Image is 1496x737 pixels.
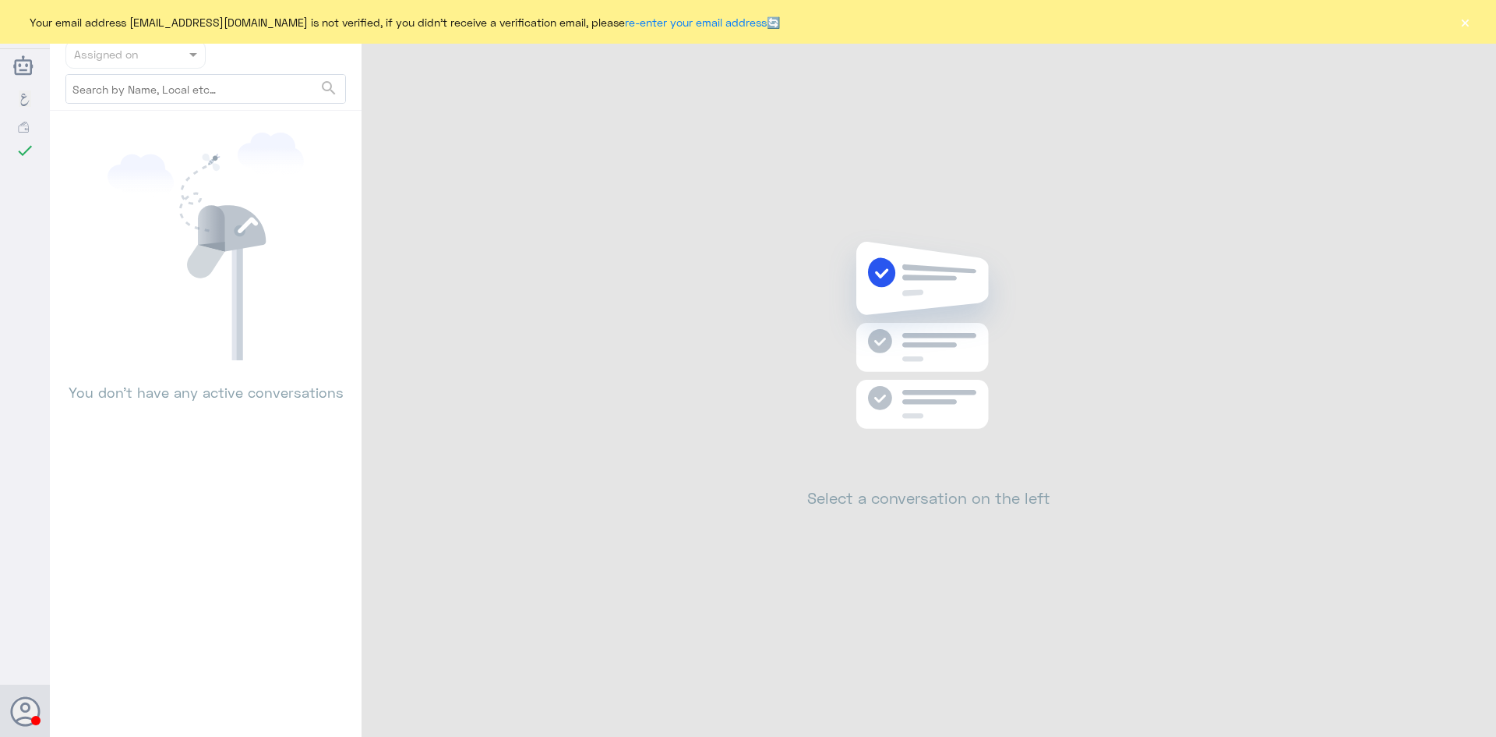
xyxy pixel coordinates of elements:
[30,14,780,30] span: Your email address [EMAIL_ADDRESS][DOMAIN_NAME] is not verified, if you didn't receive a verifica...
[807,488,1050,507] h2: Select a conversation on the left
[66,75,345,103] input: Search by Name, Local etc…
[319,76,338,101] button: search
[16,141,34,160] i: check
[65,360,346,403] p: You don’t have any active conversations
[10,696,40,726] button: Avatar
[319,79,338,97] span: search
[1457,14,1473,30] button: ×
[625,16,767,29] a: re-enter your email address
